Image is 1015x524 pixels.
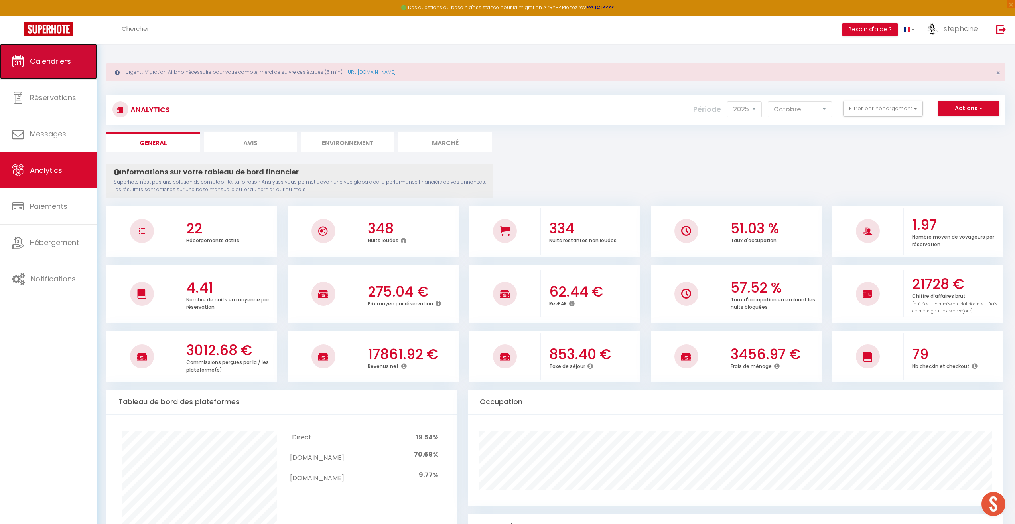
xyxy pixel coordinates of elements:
[30,56,71,66] span: Calendriers
[368,361,399,370] p: Revenus net
[920,16,988,44] a: ... stephane
[731,361,772,370] p: Frais de ménage
[30,165,62,175] span: Analytics
[346,69,396,75] a: [URL][DOMAIN_NAME]
[186,279,275,296] h3: 4.41
[549,283,638,300] h3: 62.44 €
[996,69,1000,77] button: Close
[681,289,691,299] img: NO IMAGE
[944,24,978,34] span: stephane
[843,101,923,117] button: Filtrer par hébergement
[368,235,398,244] p: Nuits louées
[996,68,1000,78] span: ×
[186,235,239,244] p: Hébergements actifs
[116,16,155,44] a: Chercher
[731,220,820,237] h3: 51.03 %
[693,101,721,118] label: Période
[30,93,76,103] span: Réservations
[301,132,394,152] li: Environnement
[30,201,67,211] span: Paiements
[912,291,997,314] p: Chiffre d'affaires brut
[368,346,457,363] h3: 17861.92 €
[981,492,1005,516] div: Ouvrir le chat
[290,445,344,465] td: [DOMAIN_NAME]
[368,299,433,307] p: Prix moyen par réservation
[106,63,1005,81] div: Urgent : Migration Airbnb nécessaire pour votre compte, merci de suivre ces étapes (5 min) -
[24,22,73,36] img: Super Booking
[290,465,344,485] td: [DOMAIN_NAME]
[731,295,815,310] p: Taux d'occupation en excluant les nuits bloquées
[186,357,269,373] p: Commissions perçues par la / les plateforme(s)
[912,346,1001,363] h3: 79
[186,295,269,310] p: Nombre de nuits en moyenne par réservation
[139,228,145,234] img: NO IMAGE
[912,217,1001,233] h3: 1.97
[863,289,873,299] img: NO IMAGE
[549,361,585,370] p: Taxe de séjour
[731,346,820,363] h3: 3456.97 €
[368,220,457,237] h3: 348
[368,283,457,300] h3: 275.04 €
[186,342,275,359] h3: 3012.68 €
[419,470,438,479] span: 9.77%
[414,450,438,459] span: 70.69%
[30,237,79,247] span: Hébergement
[416,433,438,442] span: 19.54%
[938,101,999,117] button: Actions
[30,129,66,139] span: Messages
[549,220,638,237] h3: 334
[549,235,617,244] p: Nuits restantes non louées
[122,24,149,33] span: Chercher
[912,276,1001,293] h3: 21728 €
[549,346,638,363] h3: 853.40 €
[731,235,777,244] p: Taux d'occupation
[398,132,492,152] li: Marché
[731,279,820,296] h3: 57.52 %
[186,220,275,237] h3: 22
[468,390,1003,415] div: Occupation
[31,274,76,284] span: Notifications
[114,168,486,176] h4: Informations sur votre tableau de bord financier
[204,132,297,152] li: Avis
[842,23,898,36] button: Besoin d'aide ?
[549,299,567,307] p: RevPAR
[912,232,994,248] p: Nombre moyen de voyageurs par réservation
[290,431,344,445] td: Direct
[106,390,457,415] div: Tableau de bord des plateformes
[114,178,486,194] p: Superhote n'est pas une solution de comptabilité. La fonction Analytics vous permet d'avoir une v...
[996,24,1006,34] img: logout
[912,361,970,370] p: Nb checkin et checkout
[912,301,997,314] span: (nuitées + commission plateformes + frais de ménage + taxes de séjour)
[926,23,938,35] img: ...
[128,101,170,119] h3: Analytics
[106,132,200,152] li: General
[586,4,614,11] a: >>> ICI <<<<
